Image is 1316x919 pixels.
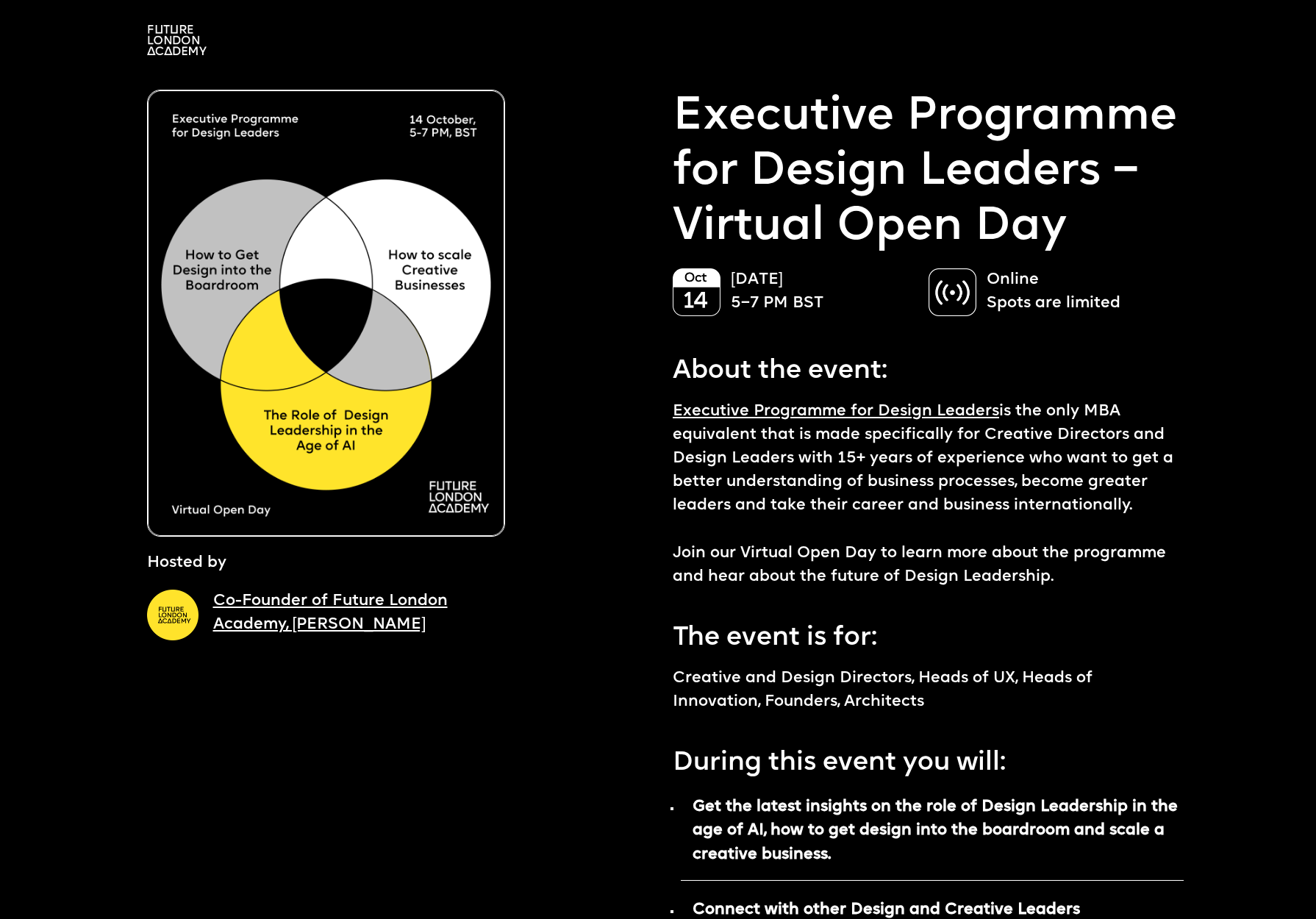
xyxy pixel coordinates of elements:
p: During this event you will: [673,736,1184,784]
p: [DATE] 5–7 PM BST [731,268,913,315]
p: Online Spots are limited [987,268,1169,315]
p: is the only MBA equivalent that is made specifically for Creative Directors and Design Leaders wi... [673,400,1184,590]
img: A yellow circle with Future London Academy logo [147,590,199,641]
p: Creative and Design Directors, Heads of UX, Heads of Innovation, Founders, Architects [673,667,1184,714]
p: Executive Programme for Design Leaders – Virtual Open Day [673,90,1184,256]
a: Executive Programme for Design Leaders [673,404,999,419]
strong: Get the latest insights on the role of Design Leadership in the age of AI, how to get design into... [693,799,1178,862]
strong: Connect with other Design and Creative Leaders [693,902,1080,918]
p: The event is for: [673,611,1184,659]
img: A logo saying in 3 lines: Future London Academy [147,25,207,55]
p: Hosted by [147,551,226,575]
p: About the event: [673,344,1184,392]
a: Co-Founder of Future London Academy, [PERSON_NAME] [213,593,448,632]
